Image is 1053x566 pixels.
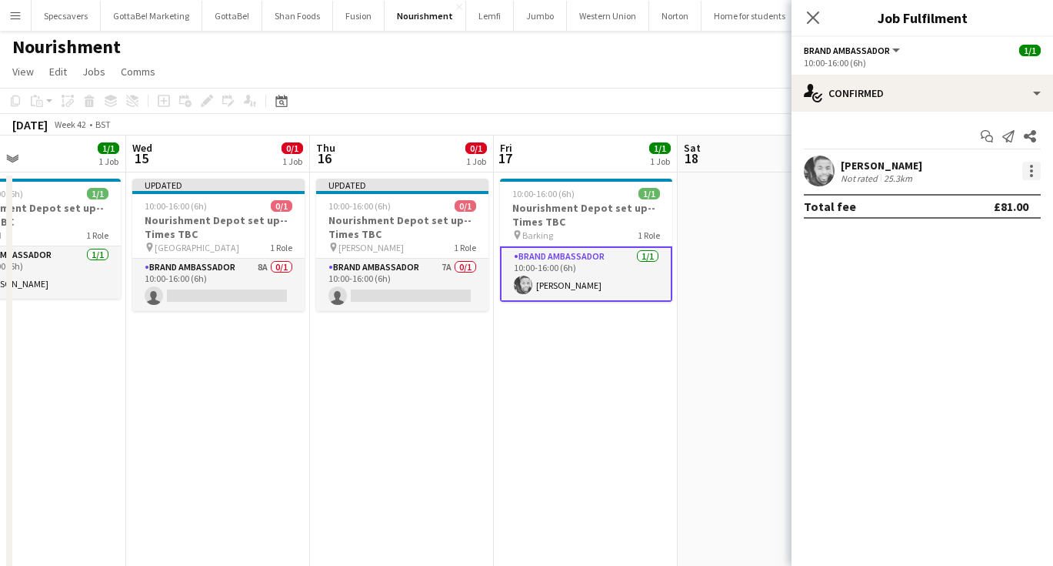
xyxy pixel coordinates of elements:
button: Shan Foods [262,1,333,31]
span: 1/1 [98,142,119,154]
a: Jobs [76,62,112,82]
span: Thu [316,141,335,155]
div: Not rated [841,172,881,184]
span: 10:00-16:00 (6h) [328,200,391,212]
span: 16 [314,149,335,167]
span: Brand Ambassador [804,45,890,56]
button: Lemfi [466,1,514,31]
span: 0/1 [465,142,487,154]
app-card-role: Brand Ambassador7A0/110:00-16:00 (6h) [316,259,488,311]
div: [DATE] [12,117,48,132]
div: 1 Job [98,156,118,167]
span: 17 [498,149,512,167]
span: 0/1 [455,200,476,212]
button: GottaBe! Marketing [101,1,202,31]
span: Jobs [82,65,105,79]
span: 1 Role [270,242,292,253]
div: [PERSON_NAME] [841,159,922,172]
span: View [12,65,34,79]
app-job-card: 10:00-16:00 (6h)1/1Nourishment Depot set up--Times TBC Barking1 RoleBrand Ambassador1/110:00-16:0... [500,179,672,302]
div: 1 Job [282,156,302,167]
span: 15 [130,149,152,167]
h3: Nourishment Depot set up--Times TBC [316,213,488,241]
span: 0/1 [282,142,303,154]
div: Confirmed [791,75,1053,112]
div: 25.3km [881,172,915,184]
span: 18 [681,149,701,167]
button: Western Union [567,1,649,31]
button: GottaBe! [202,1,262,31]
span: 0/1 [271,200,292,212]
span: Comms [121,65,155,79]
span: 1 Role [454,242,476,253]
app-card-role: Brand Ambassador8A0/110:00-16:00 (6h) [132,259,305,311]
button: Fusion [333,1,385,31]
div: Updated [132,179,305,191]
a: Comms [115,62,162,82]
div: 1 Job [650,156,670,167]
span: 10:00-16:00 (6h) [145,200,207,212]
div: £81.00 [994,199,1028,214]
h3: Job Fulfilment [791,8,1053,28]
span: Fri [500,141,512,155]
span: 1/1 [649,142,671,154]
h3: Nourishment Depot set up--Times TBC [132,213,305,241]
button: Jumbo [514,1,567,31]
span: [PERSON_NAME] [338,242,404,253]
button: Home for students [701,1,798,31]
button: Brand Ambassador [804,45,902,56]
app-job-card: Updated10:00-16:00 (6h)0/1Nourishment Depot set up--Times TBC [GEOGRAPHIC_DATA]1 RoleBrand Ambass... [132,179,305,311]
span: Barking [522,229,553,241]
div: 10:00-16:00 (6h) [804,57,1041,69]
div: Total fee [804,199,856,214]
button: Nourishment [385,1,466,31]
span: 1 Role [86,229,108,241]
span: Week 42 [51,119,89,130]
span: Wed [132,141,152,155]
span: [GEOGRAPHIC_DATA] [155,242,239,253]
h1: Nourishment [12,35,121,59]
span: Edit [49,65,67,79]
a: View [6,62,40,82]
span: Sat [684,141,701,155]
app-card-role: Brand Ambassador1/110:00-16:00 (6h)[PERSON_NAME] [500,246,672,302]
h3: Nourishment Depot set up--Times TBC [500,201,672,229]
span: 1/1 [87,188,108,199]
button: Specsavers [32,1,101,31]
div: BST [95,119,111,130]
span: 1 Role [638,229,660,241]
div: Updated [316,179,488,191]
div: 1 Job [466,156,486,167]
a: Edit [43,62,73,82]
span: 1/1 [638,188,660,199]
span: 1/1 [1019,45,1041,56]
app-job-card: Updated10:00-16:00 (6h)0/1Nourishment Depot set up--Times TBC [PERSON_NAME]1 RoleBrand Ambassador... [316,179,488,311]
button: Norton [649,1,701,31]
span: 10:00-16:00 (6h) [512,188,575,199]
